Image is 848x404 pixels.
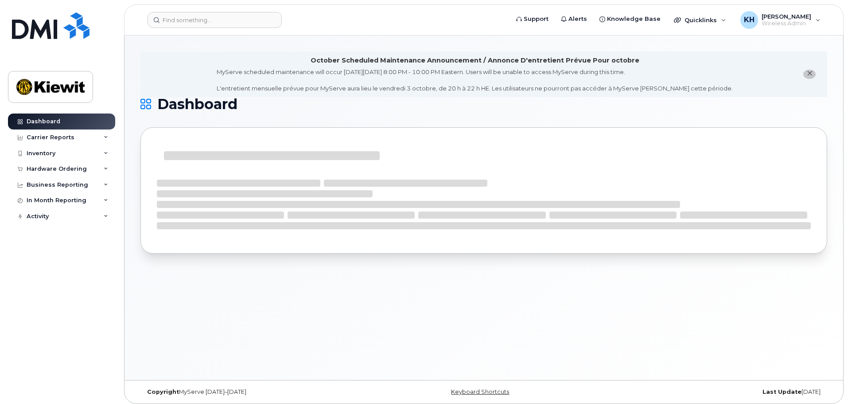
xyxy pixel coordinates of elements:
[217,68,733,93] div: MyServe scheduled maintenance will occur [DATE][DATE] 8:00 PM - 10:00 PM Eastern. Users will be u...
[803,70,816,79] button: close notification
[598,388,827,396] div: [DATE]
[451,388,509,395] a: Keyboard Shortcuts
[311,56,639,65] div: October Scheduled Maintenance Announcement / Annonce D'entretient Prévue Pour octobre
[157,98,237,111] span: Dashboard
[147,388,179,395] strong: Copyright
[762,388,801,395] strong: Last Update
[140,388,370,396] div: MyServe [DATE]–[DATE]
